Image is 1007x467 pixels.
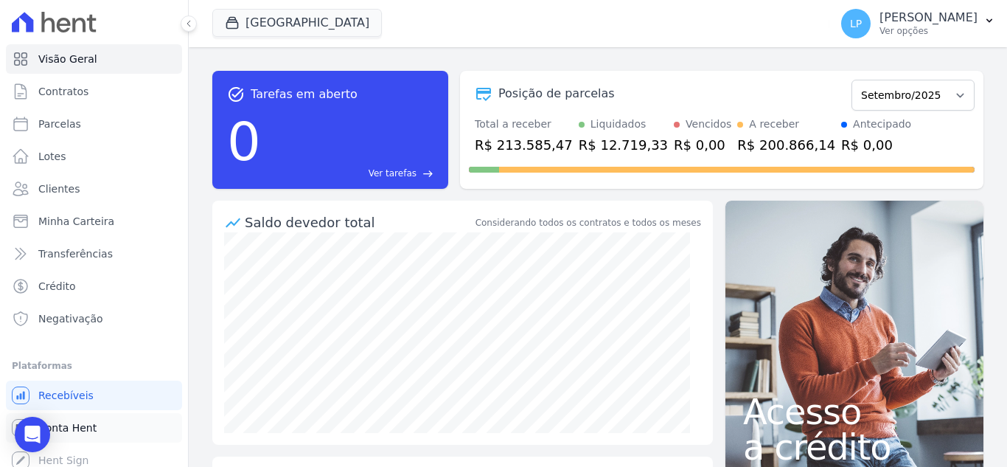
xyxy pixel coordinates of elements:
div: Plataformas [12,357,176,375]
span: Clientes [38,181,80,196]
span: Conta Hent [38,421,97,435]
span: Visão Geral [38,52,97,66]
span: Ver tarefas [369,167,417,180]
a: Transferências [6,239,182,269]
button: [GEOGRAPHIC_DATA] [212,9,382,37]
span: Recebíveis [38,388,94,403]
div: Antecipado [853,117,911,132]
span: Lotes [38,149,66,164]
span: LP [850,18,862,29]
p: [PERSON_NAME] [879,10,978,25]
p: Ver opções [879,25,978,37]
span: Negativação [38,311,103,326]
div: Liquidados [590,117,647,132]
a: Clientes [6,174,182,204]
div: 0 [227,103,261,180]
a: Minha Carteira [6,207,182,236]
span: Minha Carteira [38,214,114,229]
a: Crédito [6,271,182,301]
span: task_alt [227,86,245,103]
span: Crédito [38,279,76,294]
div: R$ 12.719,33 [579,135,668,155]
div: R$ 213.585,47 [475,135,573,155]
a: Negativação [6,304,182,333]
div: R$ 200.866,14 [737,135,835,155]
div: Posição de parcelas [498,85,615,103]
a: Conta Hent [6,413,182,443]
span: a crédito [743,429,966,465]
button: LP [PERSON_NAME] Ver opções [829,3,1007,44]
div: Saldo devedor total [245,212,473,232]
div: R$ 0,00 [674,135,731,155]
div: A receber [749,117,799,132]
a: Visão Geral [6,44,182,74]
span: Transferências [38,246,113,261]
span: Parcelas [38,117,81,131]
div: Considerando todos os contratos e todos os meses [475,216,701,229]
a: Parcelas [6,109,182,139]
div: R$ 0,00 [841,135,911,155]
a: Ver tarefas east [267,167,433,180]
div: Vencidos [686,117,731,132]
a: Recebíveis [6,381,182,410]
span: Tarefas em aberto [251,86,358,103]
div: Open Intercom Messenger [15,417,50,452]
a: Lotes [6,142,182,171]
span: east [422,168,433,179]
span: Contratos [38,84,88,99]
span: Acesso [743,394,966,429]
div: Total a receber [475,117,573,132]
a: Contratos [6,77,182,106]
